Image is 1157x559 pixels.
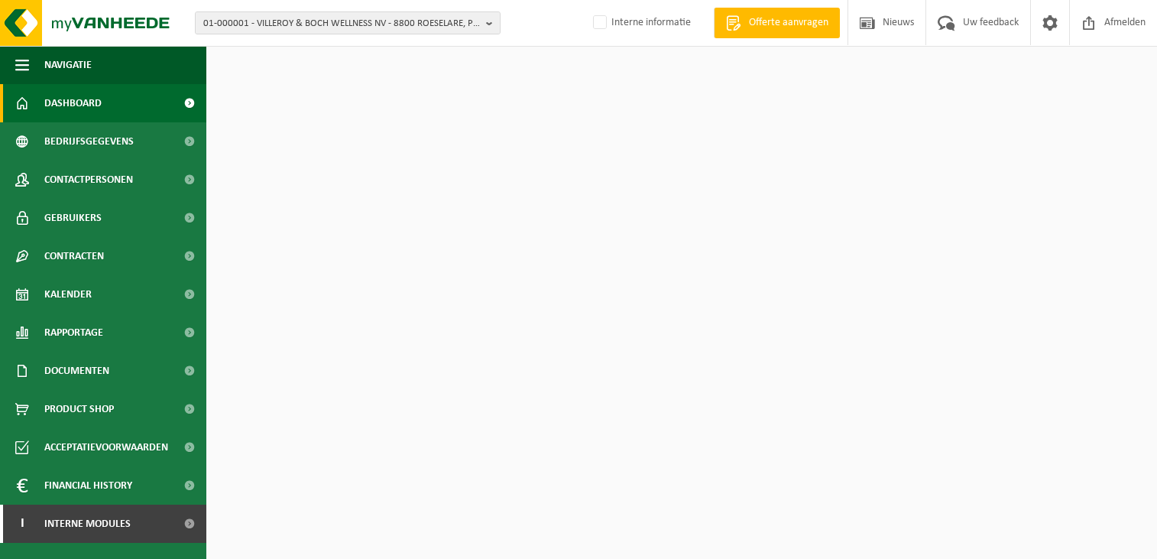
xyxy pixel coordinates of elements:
span: Navigatie [44,46,92,84]
span: 01-000001 - VILLEROY & BOCH WELLNESS NV - 8800 ROESELARE, POPULIERSTRAAT 1 [203,12,480,35]
button: 01-000001 - VILLEROY & BOCH WELLNESS NV - 8800 ROESELARE, POPULIERSTRAAT 1 [195,11,501,34]
span: Dashboard [44,84,102,122]
span: Contracten [44,237,104,275]
span: Interne modules [44,505,131,543]
span: I [15,505,29,543]
span: Bedrijfsgegevens [44,122,134,161]
label: Interne informatie [590,11,691,34]
span: Financial History [44,466,132,505]
span: Rapportage [44,314,103,352]
span: Contactpersonen [44,161,133,199]
span: Kalender [44,275,92,314]
a: Offerte aanvragen [714,8,840,38]
span: Documenten [44,352,109,390]
span: Acceptatievoorwaarden [44,428,168,466]
span: Gebruikers [44,199,102,237]
span: Product Shop [44,390,114,428]
span: Offerte aanvragen [745,15,832,31]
